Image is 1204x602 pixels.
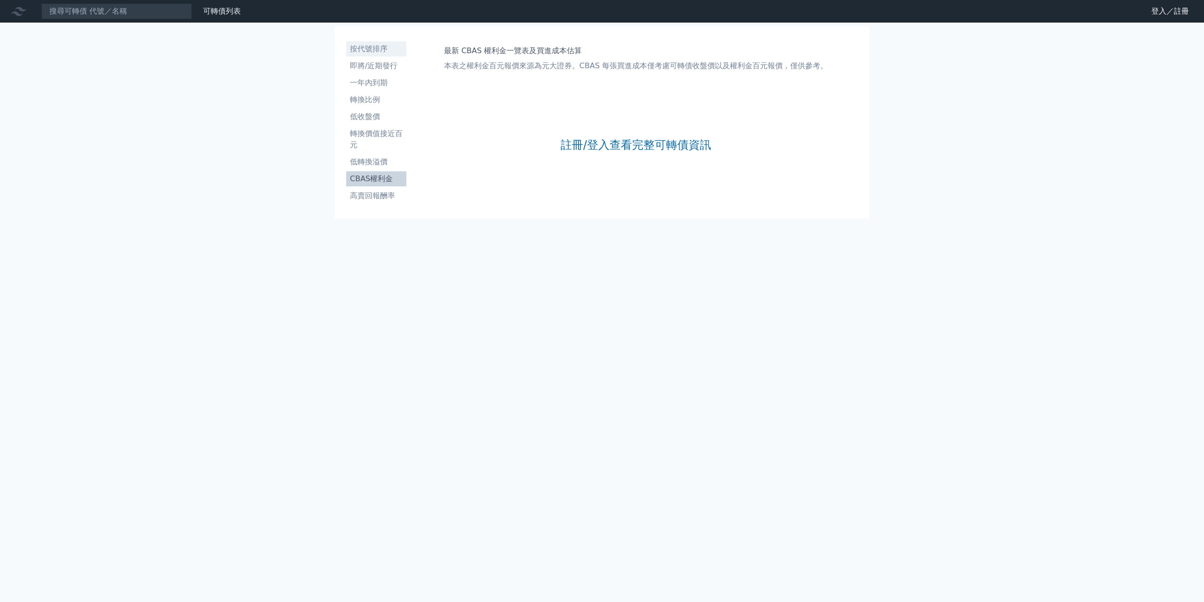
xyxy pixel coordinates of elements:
a: 轉換價值接近百元 [346,126,406,153]
p: 本表之權利金百元報價來源為元大證券。CBAS 每張買進成本僅考慮可轉債收盤價以及權利金百元報價，僅供參考。 [444,60,828,72]
a: 轉換比例 [346,92,406,107]
li: 轉換價值接近百元 [346,128,406,151]
a: 登入／註冊 [1144,4,1196,19]
li: 高賣回報酬率 [346,190,406,201]
a: 按代號排序 [346,41,406,56]
a: 可轉債列表 [203,7,241,16]
a: 註冊/登入查看完整可轉債資訊 [561,137,711,153]
li: 低收盤價 [346,111,406,122]
input: 搜尋可轉債 代號／名稱 [41,3,192,19]
li: 即將/近期發行 [346,60,406,72]
a: 低轉換溢價 [346,154,406,169]
li: 轉換比例 [346,94,406,105]
li: CBAS權利金 [346,173,406,185]
a: CBAS權利金 [346,171,406,186]
a: 低收盤價 [346,109,406,124]
li: 一年內到期 [346,77,406,88]
a: 高賣回報酬率 [346,188,406,203]
li: 按代號排序 [346,43,406,55]
li: 低轉換溢價 [346,156,406,168]
a: 一年內到期 [346,75,406,90]
a: 即將/近期發行 [346,58,406,73]
h1: 最新 CBAS 權利金一覽表及買進成本估算 [444,45,828,56]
